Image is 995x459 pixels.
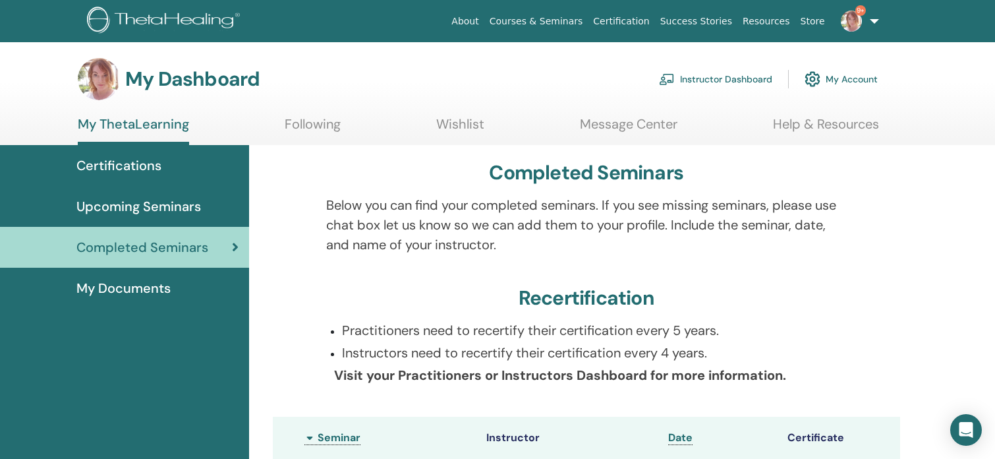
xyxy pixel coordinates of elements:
[76,237,208,257] span: Completed Seminars
[668,431,693,444] span: Date
[855,5,866,16] span: 9+
[76,278,171,298] span: My Documents
[737,9,795,34] a: Resources
[78,116,189,145] a: My ThetaLearning
[285,116,341,142] a: Following
[781,417,900,459] th: Certificate
[484,9,588,34] a: Courses & Seminars
[326,195,846,255] p: Below you can find your completed seminars. If you see missing seminars, please use chat box let ...
[588,9,654,34] a: Certification
[773,116,879,142] a: Help & Resources
[841,11,862,32] img: default.jpg
[125,67,260,91] h3: My Dashboard
[446,9,484,34] a: About
[795,9,830,34] a: Store
[489,161,683,185] h3: Completed Seminars
[436,116,484,142] a: Wishlist
[659,73,675,85] img: chalkboard-teacher.svg
[334,367,786,384] b: Visit your Practitioners or Instructors Dashboard for more information.
[342,321,846,340] p: Practitioners need to recertify their certification every 5 years.
[655,9,737,34] a: Success Stories
[87,7,244,36] img: logo.png
[805,65,878,94] a: My Account
[805,68,820,90] img: cog.svg
[76,197,201,216] span: Upcoming Seminars
[668,431,693,445] a: Date
[78,58,120,100] img: default.jpg
[480,417,662,459] th: Instructor
[659,65,772,94] a: Instructor Dashboard
[342,343,846,363] p: Instructors need to recertify their certification every 4 years.
[519,286,654,310] h3: Recertification
[580,116,677,142] a: Message Center
[950,414,982,446] div: Open Intercom Messenger
[76,156,161,175] span: Certifications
